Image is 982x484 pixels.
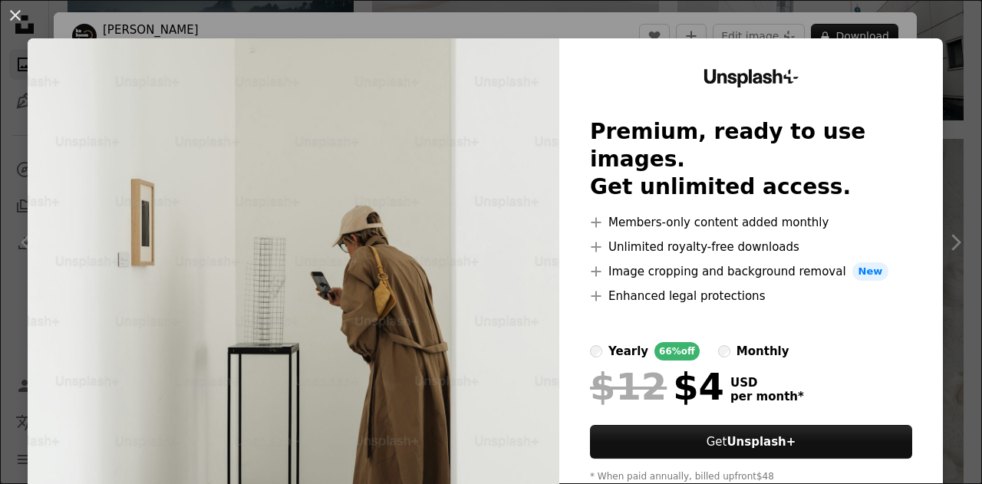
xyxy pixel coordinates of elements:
[736,342,789,361] div: monthly
[590,367,724,407] div: $4
[654,342,700,361] div: 66% off
[590,345,602,357] input: yearly66%off
[590,425,912,459] button: GetUnsplash+
[590,118,912,201] h2: Premium, ready to use images. Get unlimited access.
[730,390,804,403] span: per month *
[590,287,912,305] li: Enhanced legal protections
[590,262,912,281] li: Image cropping and background removal
[590,238,912,256] li: Unlimited royalty-free downloads
[727,435,796,449] strong: Unsplash+
[590,213,912,232] li: Members-only content added monthly
[608,342,648,361] div: yearly
[590,367,667,407] span: $12
[852,262,889,281] span: New
[718,345,730,357] input: monthly
[730,376,804,390] span: USD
